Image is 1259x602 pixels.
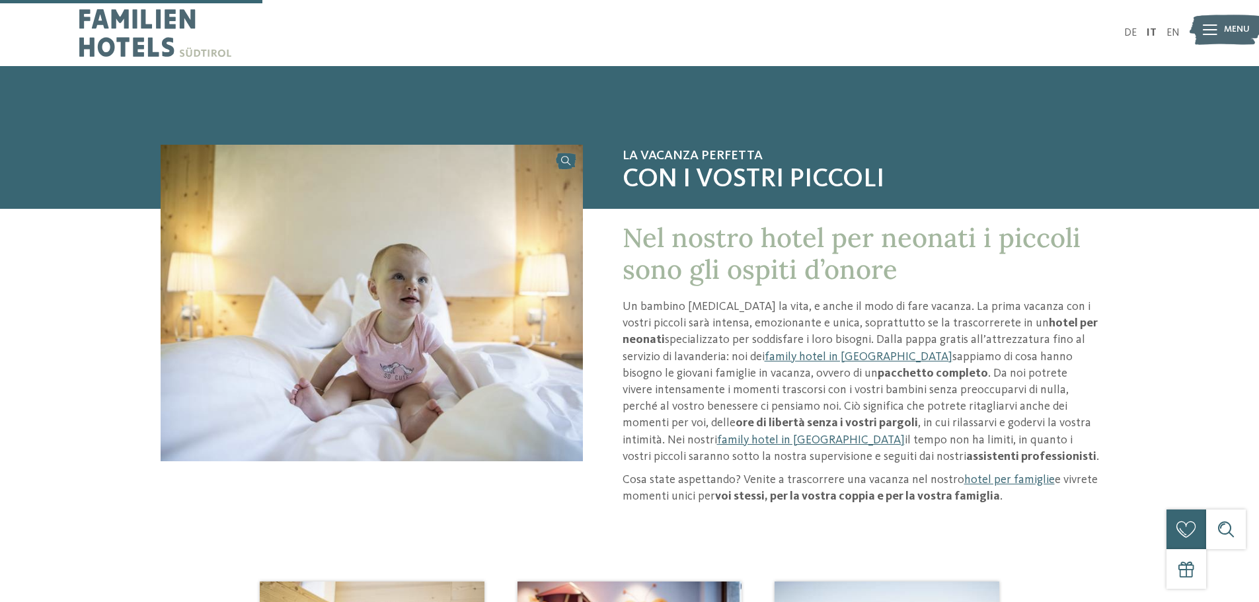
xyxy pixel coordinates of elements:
span: La vacanza perfetta [623,148,1099,164]
a: DE [1124,28,1137,38]
a: hotel per famiglie [964,474,1055,486]
a: family hotel in [GEOGRAPHIC_DATA] [765,351,952,363]
p: Un bambino [MEDICAL_DATA] la vita, e anche il modo di fare vacanza. La prima vacanza con i vostri... [623,299,1099,465]
a: EN [1166,28,1180,38]
span: Menu [1224,23,1250,36]
strong: pacchetto completo [878,367,988,379]
strong: ore di libertà senza i vostri pargoli [736,417,918,429]
strong: voi stessi, per la vostra coppia e per la vostra famiglia [715,490,1000,502]
p: Cosa state aspettando? Venite a trascorrere una vacanza nel nostro e vivrete momenti unici per . [623,472,1099,505]
img: Hotel per neonati in Alto Adige per una vacanza di relax [161,145,583,461]
span: Nel nostro hotel per neonati i piccoli sono gli ospiti d’onore [623,221,1081,286]
a: IT [1147,28,1157,38]
span: con i vostri piccoli [623,164,1099,196]
a: family hotel in [GEOGRAPHIC_DATA] [717,434,905,446]
strong: assistenti professionisti [966,451,1096,463]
